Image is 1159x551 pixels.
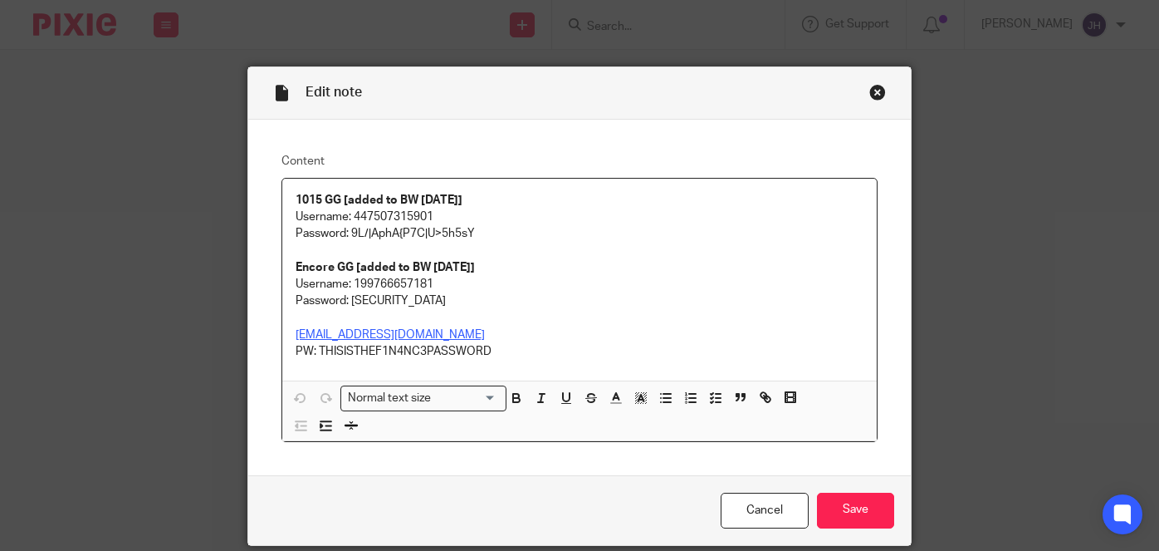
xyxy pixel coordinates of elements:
[296,194,462,206] strong: 1015 GG [added to BW [DATE]]
[296,225,863,242] p: Password: 9L/|AphA{P7C|U>5h5sY
[721,493,809,529] a: Cancel
[437,390,496,407] input: Search for option
[817,493,894,529] input: Save
[296,293,863,309] p: Password: [SECURITY_DATA]
[296,343,863,360] p: PW: THISISTHEF1N4NC3PASSWORD
[296,262,475,273] strong: Encore GG [added to BW [DATE]]
[340,386,506,411] div: Search for option
[296,329,485,341] a: [EMAIL_ADDRESS][DOMAIN_NAME]
[296,209,863,225] p: Username: 447507315901
[306,86,362,99] span: Edit note
[281,153,878,170] label: Content
[296,276,863,293] p: Username: 199766657181
[869,84,886,101] div: Close this dialog window
[345,390,435,407] span: Normal text size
